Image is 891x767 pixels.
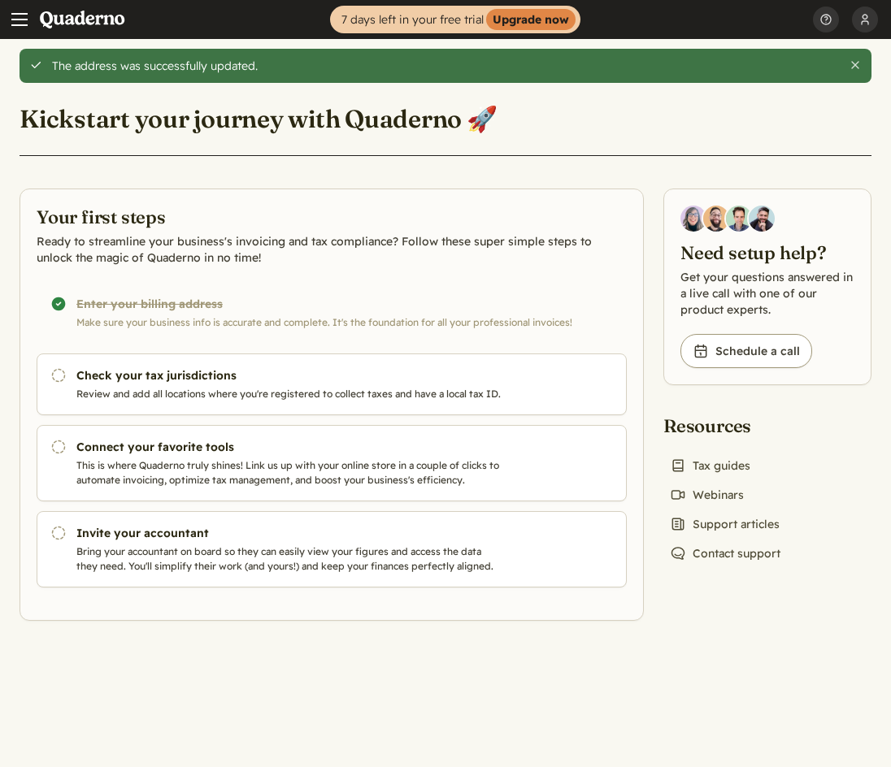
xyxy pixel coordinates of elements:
h2: Need setup help? [680,241,854,266]
a: 7 days left in your free trialUpgrade now [330,6,580,33]
div: The address was successfully updated. [52,58,837,73]
img: Javier Rubio, DevRel at Quaderno [749,206,775,232]
a: Tax guides [663,454,757,477]
strong: Upgrade now [486,9,576,30]
a: Check your tax jurisdictions Review and add all locations where you're registered to collect taxe... [37,353,627,415]
a: Support articles [663,513,786,535]
h2: Resources [663,414,787,439]
a: Invite your accountant Bring your accountant on board so they can easily view your figures and ac... [37,511,627,587]
p: Review and add all locations where you're registered to collect taxes and have a local tax ID. [76,387,504,401]
a: Contact support [663,542,787,565]
h2: Your first steps [37,206,627,230]
img: Ivo Oltmans, Business Developer at Quaderno [726,206,752,232]
a: Connect your favorite tools This is where Quaderno truly shines! Link us up with your online stor... [37,425,627,501]
h1: Kickstart your journey with Quaderno 🚀 [20,103,498,134]
img: Jairo Fumero, Account Executive at Quaderno [703,206,729,232]
h3: Check your tax jurisdictions [76,367,504,383]
a: Webinars [663,483,750,506]
h3: Connect your favorite tools [76,439,504,455]
p: Get your questions answered in a live call with one of our product experts. [680,269,854,318]
p: Ready to streamline your business's invoicing and tax compliance? Follow these super simple steps... [37,233,627,266]
button: Close this alert [849,58,862,71]
a: Schedule a call [680,334,812,368]
p: Bring your accountant on board so they can easily view your figures and access the data they need... [76,544,504,574]
h3: Invite your accountant [76,525,504,541]
img: Diana Carrasco, Account Executive at Quaderno [680,206,706,232]
p: This is where Quaderno truly shines! Link us up with your online store in a couple of clicks to a... [76,458,504,487]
